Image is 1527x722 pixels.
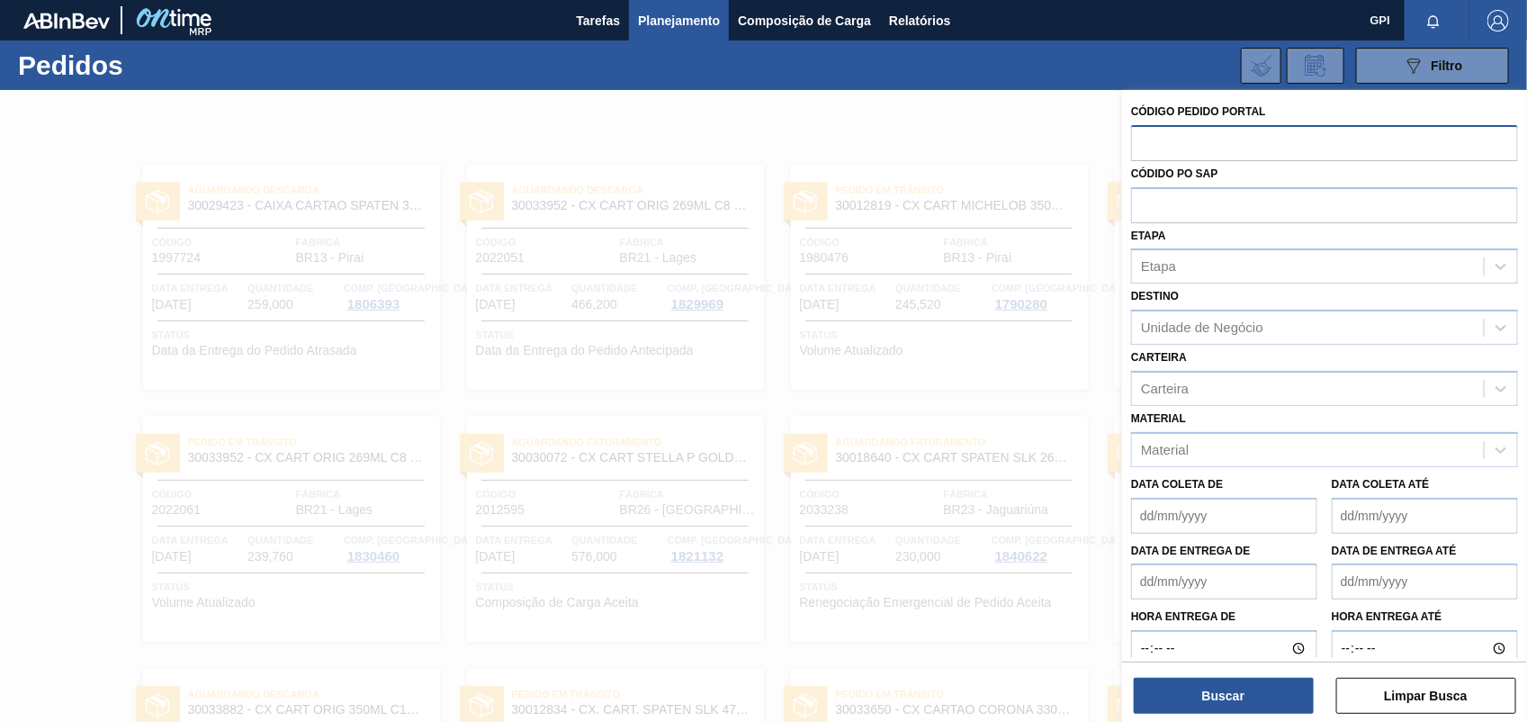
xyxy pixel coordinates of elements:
[1141,442,1189,457] div: Material
[1131,564,1317,600] input: dd/mm/yyyy
[1332,564,1518,600] input: dd/mm/yyyy
[1131,351,1187,364] label: Carteira
[1141,320,1263,336] div: Unidade de Negócio
[1131,478,1223,491] label: Data coleta de
[1432,59,1463,73] span: Filtro
[889,10,950,32] span: Relatórios
[1131,105,1266,118] label: Código Pedido Portal
[1241,48,1281,84] div: Importar Negociações dos Pedidos
[1131,167,1218,180] label: Códido PO SAP
[1287,48,1344,84] div: Solicitação de Revisão de Pedidos
[1332,498,1518,534] input: dd/mm/yyyy
[1131,290,1179,302] label: Destino
[18,55,282,76] h1: Pedidos
[1141,259,1176,275] div: Etapa
[1141,381,1189,396] div: Carteira
[638,10,720,32] span: Planejamento
[1131,498,1317,534] input: dd/mm/yyyy
[1131,230,1166,242] label: Etapa
[1332,604,1518,630] label: Hora entrega até
[576,10,620,32] span: Tarefas
[23,13,110,29] img: TNhmsLtSVTkK8tSr43FrP2fwEKptu5GPRR3wAAAABJRU5ErkJggg==
[1332,545,1457,557] label: Data de Entrega até
[1487,10,1509,32] img: Logout
[1405,8,1462,33] button: Notificações
[1332,478,1429,491] label: Data coleta até
[1131,604,1317,630] label: Hora entrega de
[1356,48,1509,84] button: Filtro
[1131,545,1251,557] label: Data de Entrega de
[1131,412,1186,425] label: Material
[738,10,871,32] span: Composição de Carga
